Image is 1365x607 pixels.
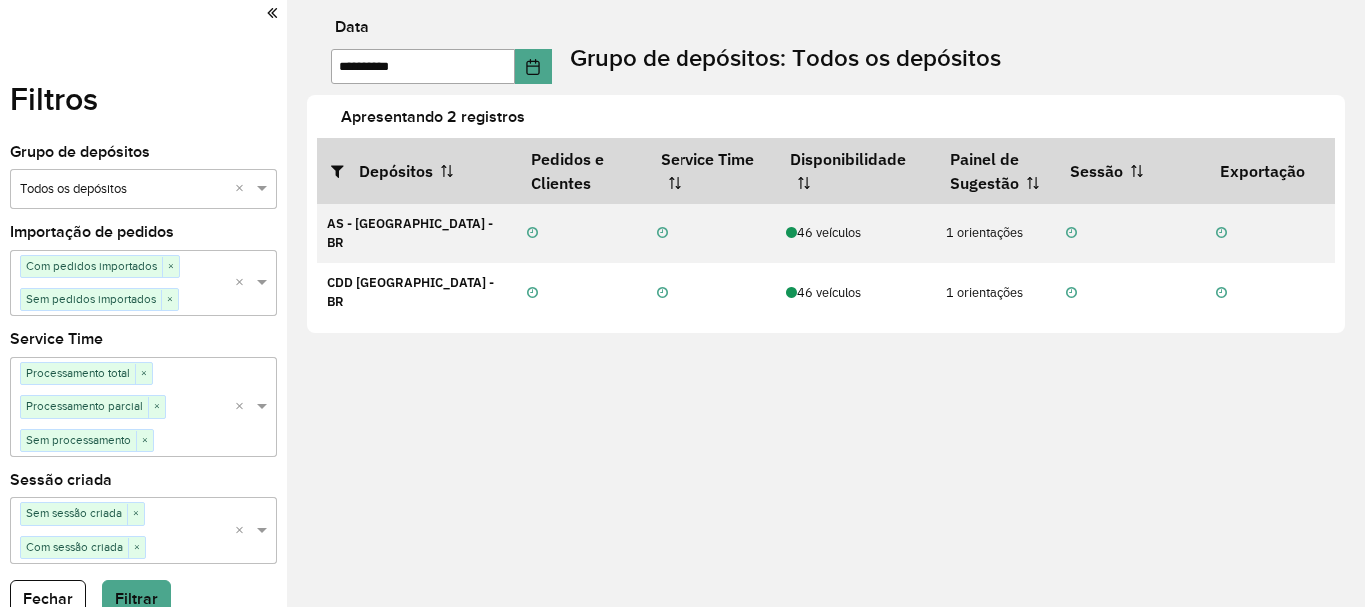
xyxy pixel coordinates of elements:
[1056,138,1206,204] th: Sessão
[21,503,127,523] span: Sem sessão criada
[946,283,1045,302] div: 1 orientações
[148,397,165,417] span: ×
[517,138,647,204] th: Pedidos e Clientes
[936,138,1056,204] th: Painel de Sugestão
[527,227,538,240] i: Não realizada
[162,257,179,277] span: ×
[776,138,936,204] th: Disponibilidade
[10,468,112,492] label: Sessão criada
[21,537,128,557] span: Com sessão criada
[527,287,538,300] i: Não realizada
[235,397,252,418] span: Clear all
[21,256,162,276] span: Com pedidos importados
[1216,287,1227,300] i: Não realizada
[786,283,925,302] div: 46 veículos
[21,430,136,450] span: Sem processamento
[235,179,252,200] span: Clear all
[21,289,161,309] span: Sem pedidos importados
[1066,287,1077,300] i: Não realizada
[657,287,668,300] i: Não realizada
[161,290,178,310] span: ×
[128,538,145,558] span: ×
[657,227,668,240] i: Não realizada
[570,40,1001,76] label: Grupo de depósitos: Todos os depósitos
[235,273,252,294] span: Clear all
[1066,227,1077,240] i: Não realizada
[135,364,152,384] span: ×
[10,75,98,123] label: Filtros
[10,327,103,351] label: Service Time
[10,140,150,164] label: Grupo de depósitos
[317,138,517,204] th: Depósitos
[327,274,494,310] strong: CDD [GEOGRAPHIC_DATA] - BR
[786,223,925,242] div: 46 veículos
[10,220,174,244] label: Importação de pedidos
[647,138,776,204] th: Service Time
[515,49,553,84] button: Choose Date
[1216,227,1227,240] i: Não realizada
[21,396,148,416] span: Processamento parcial
[327,215,493,251] strong: AS - [GEOGRAPHIC_DATA] - BR
[21,363,135,383] span: Processamento total
[235,521,252,542] span: Clear all
[335,15,369,39] label: Data
[127,504,144,524] span: ×
[136,431,153,451] span: ×
[946,223,1045,242] div: 1 orientações
[331,163,359,179] i: Abrir/fechar filtros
